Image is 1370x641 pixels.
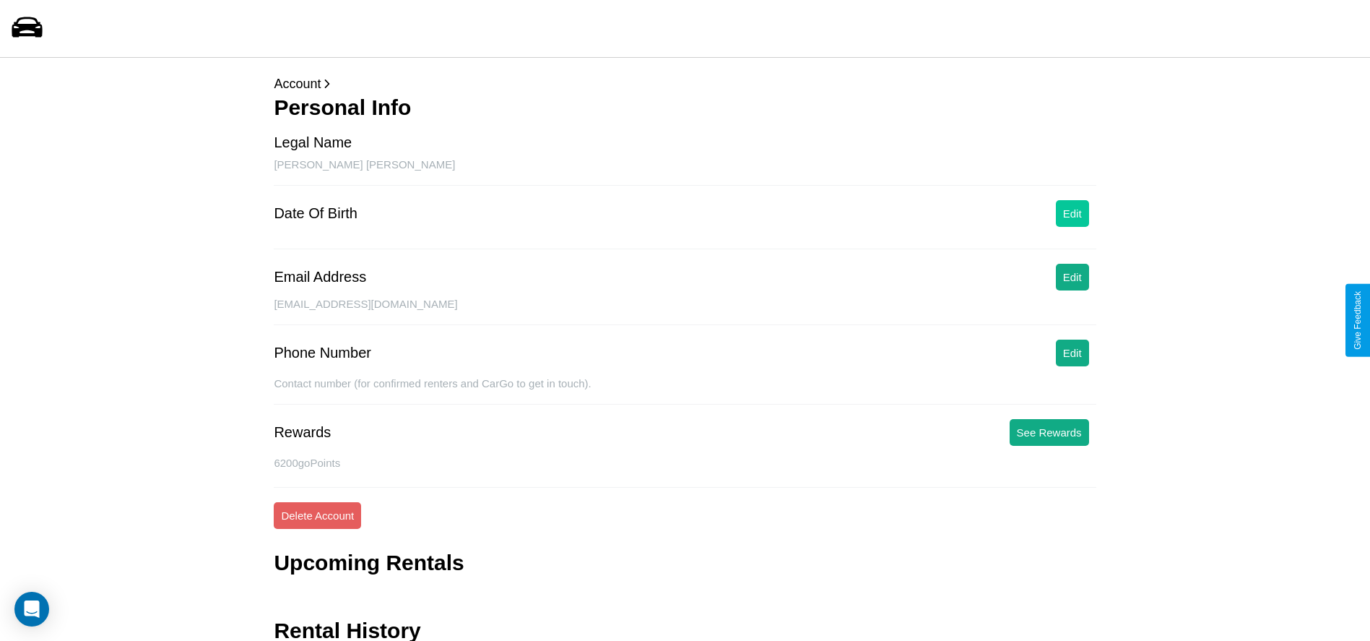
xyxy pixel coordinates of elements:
h3: Upcoming Rentals [274,551,464,575]
div: Legal Name [274,134,352,151]
div: Email Address [274,269,366,285]
div: [PERSON_NAME] [PERSON_NAME] [274,158,1096,186]
button: Edit [1056,264,1089,291]
button: Edit [1056,340,1089,366]
div: Date Of Birth [274,205,357,222]
p: Account [274,72,1096,95]
div: Rewards [274,424,331,441]
div: Open Intercom Messenger [14,592,49,627]
button: See Rewards [1010,419,1089,446]
button: Edit [1056,200,1089,227]
div: Give Feedback [1353,291,1363,350]
p: 6200 goPoints [274,453,1096,473]
button: Delete Account [274,502,361,529]
div: Phone Number [274,345,371,361]
div: Contact number (for confirmed renters and CarGo to get in touch). [274,377,1096,405]
div: [EMAIL_ADDRESS][DOMAIN_NAME] [274,298,1096,325]
h3: Personal Info [274,95,1096,120]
